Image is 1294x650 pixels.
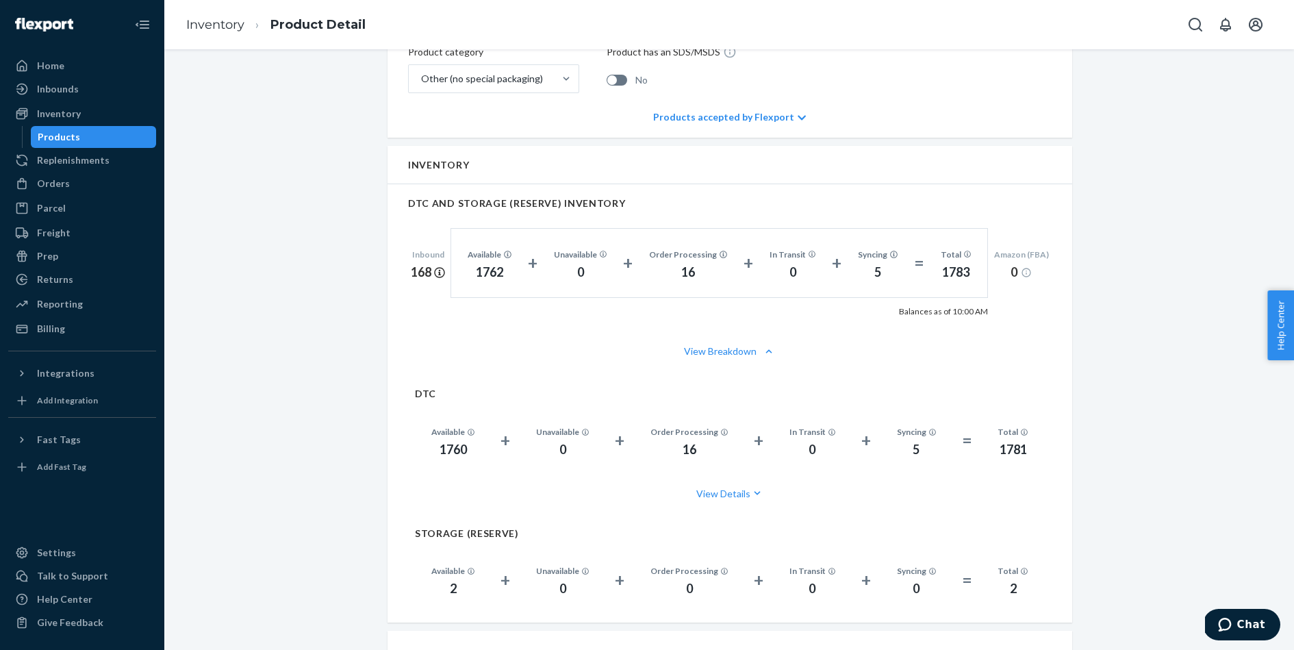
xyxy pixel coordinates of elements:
p: Balances as of 10:00 AM [899,306,988,317]
div: Replenishments [37,153,110,167]
button: Open notifications [1212,11,1239,38]
div: Inventory [37,107,81,121]
button: View Breakdown [408,345,1052,358]
div: 168 [411,264,445,282]
div: Products accepted by Flexport [653,97,806,138]
div: 1781 [998,441,1028,459]
div: Integrations [37,366,94,380]
a: Inventory [8,103,156,125]
h2: STORAGE (RESERVE) [415,528,1045,538]
h2: DTC [415,388,1045,399]
div: 0 [770,264,816,282]
div: Unavailable [554,249,607,260]
div: Add Integration [37,395,98,406]
div: Give Feedback [37,616,103,629]
div: Products [38,130,80,144]
div: Order Processing [649,249,727,260]
a: Reporting [8,293,156,315]
div: + [615,568,624,592]
div: 0 [789,441,836,459]
div: Order Processing [650,565,728,577]
button: Open Search Box [1182,11,1209,38]
button: View Details [415,475,1045,512]
div: 2 [998,580,1028,598]
input: Other (no special packaging) [420,72,421,86]
div: Settings [37,546,76,560]
div: Billing [37,322,65,336]
div: 5 [897,441,937,459]
div: 0 [650,580,728,598]
div: Reporting [37,297,83,311]
div: In Transit [789,426,836,438]
div: Order Processing [650,426,728,438]
div: + [744,251,753,275]
p: Product category [408,45,579,59]
button: Help Center [1267,290,1294,360]
button: Give Feedback [8,612,156,634]
a: Returns [8,268,156,290]
a: Products [31,126,157,148]
div: = [914,251,924,275]
div: 5 [858,264,898,282]
div: Returns [37,273,73,286]
a: Help Center [8,588,156,610]
div: + [861,568,871,592]
div: Available [468,249,511,260]
span: No [635,73,648,87]
div: Available [431,565,475,577]
div: 2 [431,580,475,598]
a: Inbounds [8,78,156,100]
div: Total [941,249,972,260]
div: Unavailable [536,426,589,438]
a: Product Detail [270,17,366,32]
iframe: Opens a widget where you can chat to one of our agents [1205,609,1280,643]
div: Syncing [858,249,898,260]
button: Integrations [8,362,156,384]
a: Freight [8,222,156,244]
button: Talk to Support [8,565,156,587]
div: + [754,568,763,592]
div: 1783 [941,264,972,282]
div: + [500,568,510,592]
div: 16 [650,441,728,459]
ol: breadcrumbs [175,5,377,45]
div: 0 [789,580,836,598]
p: Product has an SDS/MSDS [607,45,720,59]
img: Flexport logo [15,18,73,32]
div: Unavailable [536,565,589,577]
a: Prep [8,245,156,267]
button: Close Navigation [129,11,156,38]
a: Orders [8,173,156,195]
a: Settings [8,542,156,564]
div: + [500,428,510,453]
div: In Transit [789,565,836,577]
a: Billing [8,318,156,340]
a: Add Fast Tag [8,456,156,478]
div: Total [998,565,1028,577]
div: Total [998,426,1028,438]
div: Parcel [37,201,66,215]
div: Available [431,426,475,438]
div: + [615,428,624,453]
div: Inbound [411,249,445,260]
a: Parcel [8,197,156,219]
div: Amazon (FBA) [994,249,1049,260]
div: 0 [994,264,1049,282]
div: Add Fast Tag [37,461,86,473]
button: Fast Tags [8,429,156,451]
a: Home [8,55,156,77]
div: + [754,428,763,453]
div: In Transit [770,249,816,260]
div: Other (no special packaging) [421,72,543,86]
div: 16 [649,264,727,282]
div: = [962,568,972,592]
div: Syncing [897,426,937,438]
a: Inventory [186,17,244,32]
div: 0 [897,580,937,598]
button: Open account menu [1242,11,1269,38]
div: Home [37,59,64,73]
div: 1760 [431,441,475,459]
div: Syncing [897,565,937,577]
h2: DTC AND STORAGE (RESERVE) INVENTORY [408,198,1052,208]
